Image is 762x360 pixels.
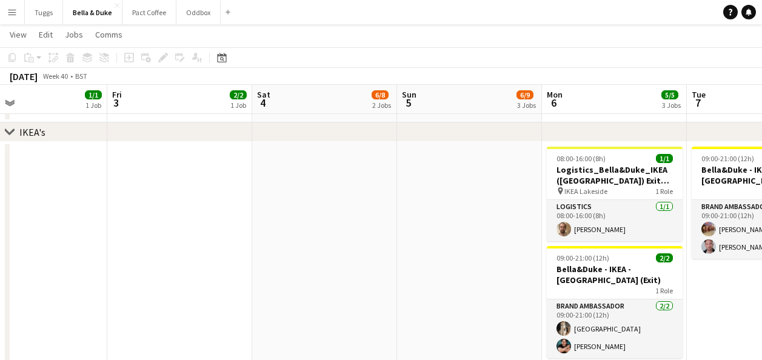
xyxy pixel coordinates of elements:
[372,101,391,110] div: 2 Jobs
[547,147,683,241] app-job-card: 08:00-16:00 (8h)1/1Logistics_Bella&Duke_IKEA ([GEOGRAPHIC_DATA]) Exit Door IKEA Lakeside1 RoleLog...
[112,89,122,100] span: Fri
[402,89,416,100] span: Sun
[90,27,127,42] a: Comms
[230,101,246,110] div: 1 Job
[656,253,673,262] span: 2/2
[547,164,683,186] h3: Logistics_Bella&Duke_IKEA ([GEOGRAPHIC_DATA]) Exit Door
[564,187,607,196] span: IKEA Lakeside
[556,253,609,262] span: 09:00-21:00 (12h)
[517,101,536,110] div: 3 Jobs
[10,29,27,40] span: View
[655,187,673,196] span: 1 Role
[40,72,70,81] span: Week 40
[65,29,83,40] span: Jobs
[656,154,673,163] span: 1/1
[19,126,45,138] div: IKEA's
[110,96,122,110] span: 3
[34,27,58,42] a: Edit
[63,1,122,24] button: Bella & Duke
[255,96,270,110] span: 4
[662,101,681,110] div: 3 Jobs
[547,299,683,358] app-card-role: Brand Ambassador2/209:00-21:00 (12h)[GEOGRAPHIC_DATA][PERSON_NAME]
[75,72,87,81] div: BST
[95,29,122,40] span: Comms
[10,70,38,82] div: [DATE]
[661,90,678,99] span: 5/5
[400,96,416,110] span: 5
[25,1,63,24] button: Tuggs
[692,89,706,100] span: Tue
[547,89,563,100] span: Mon
[257,89,270,100] span: Sat
[547,264,683,285] h3: Bella&Duke - IKEA - [GEOGRAPHIC_DATA] (Exit)
[701,154,754,163] span: 09:00-21:00 (12h)
[690,96,706,110] span: 7
[545,96,563,110] span: 6
[655,286,673,295] span: 1 Role
[372,90,389,99] span: 6/8
[85,101,101,110] div: 1 Job
[39,29,53,40] span: Edit
[230,90,247,99] span: 2/2
[516,90,533,99] span: 6/9
[547,200,683,241] app-card-role: Logistics1/108:00-16:00 (8h)[PERSON_NAME]
[5,27,32,42] a: View
[176,1,221,24] button: Oddbox
[60,27,88,42] a: Jobs
[122,1,176,24] button: Pact Coffee
[547,246,683,358] app-job-card: 09:00-21:00 (12h)2/2Bella&Duke - IKEA - [GEOGRAPHIC_DATA] (Exit)1 RoleBrand Ambassador2/209:00-21...
[85,90,102,99] span: 1/1
[556,154,606,163] span: 08:00-16:00 (8h)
